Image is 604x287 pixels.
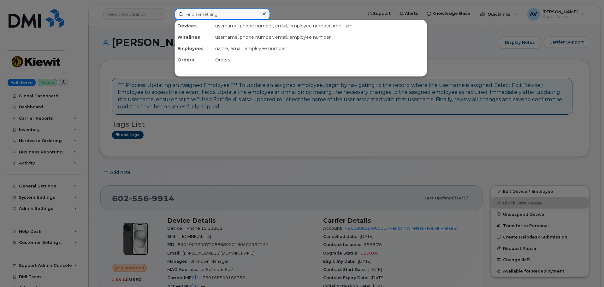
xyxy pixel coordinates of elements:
div: Devices [175,20,213,32]
div: Employees [175,43,213,54]
div: Orders [175,54,213,66]
div: Wirelines [175,32,213,43]
iframe: Messenger Launcher [577,260,599,282]
div: name, email, employee number [213,43,427,54]
div: username, phone number, email, employee number, imei, sim [213,20,427,32]
div: username, phone number, email, employee number [213,32,427,43]
div: Orders [213,54,427,66]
